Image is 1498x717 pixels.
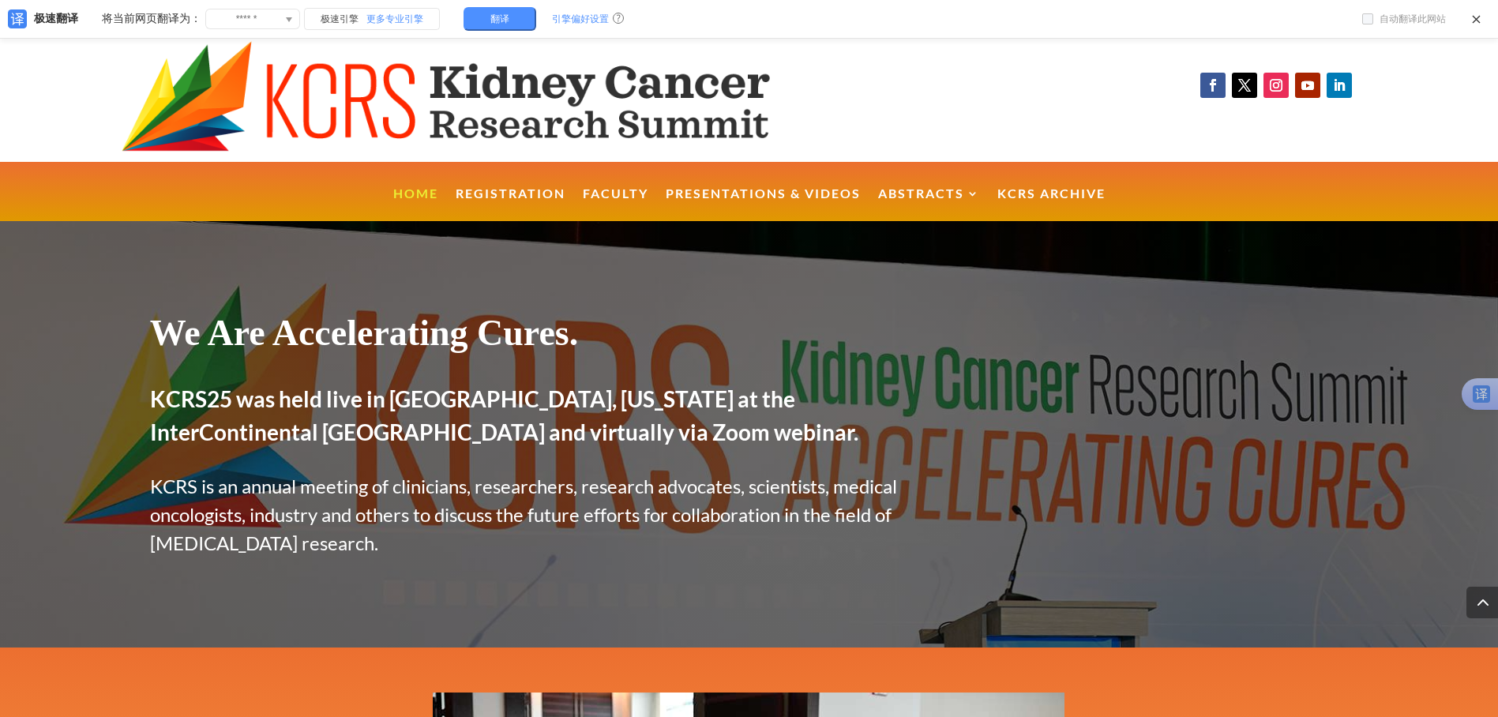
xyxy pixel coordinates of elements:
h2: KCRS25 was held live in [GEOGRAPHIC_DATA], [US_STATE] at the InterContinental [GEOGRAPHIC_DATA] a... [150,382,927,456]
a: Registration [456,188,565,222]
a: Abstracts [878,188,980,222]
a: Follow on LinkedIn [1327,73,1352,98]
a: Follow on Youtube [1295,73,1320,98]
img: KCRS generic logo wide [122,41,850,154]
p: KCRS is an annual meeting of clinicians, researchers, research advocates, scientists, medical onc... [150,472,927,557]
a: Follow on Instagram [1263,73,1289,98]
a: Follow on X [1232,73,1257,98]
h1: We Are Accelerating Cures. [150,311,927,362]
a: KCRS Archive [997,188,1106,222]
a: Faculty [583,188,648,222]
a: Presentations & Videos [666,188,861,222]
a: Follow on Facebook [1200,73,1226,98]
a: Home [393,188,438,222]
